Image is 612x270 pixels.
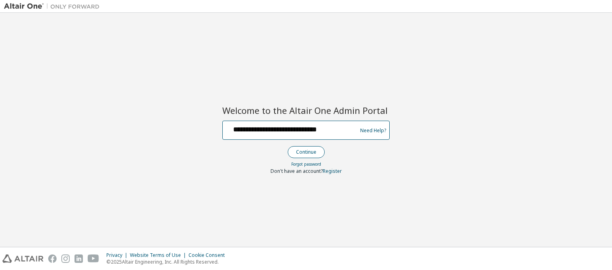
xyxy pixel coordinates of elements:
h2: Welcome to the Altair One Admin Portal [222,105,390,116]
img: instagram.svg [61,254,70,263]
div: Privacy [106,252,130,258]
img: youtube.svg [88,254,99,263]
a: Forgot password [291,161,321,167]
button: Continue [288,146,325,158]
img: linkedin.svg [75,254,83,263]
div: Cookie Consent [188,252,229,258]
a: Need Help? [360,130,386,131]
img: facebook.svg [48,254,57,263]
span: Don't have an account? [271,168,323,174]
div: Website Terms of Use [130,252,188,258]
img: altair_logo.svg [2,254,43,263]
img: Altair One [4,2,104,10]
a: Register [323,168,342,174]
p: © 2025 Altair Engineering, Inc. All Rights Reserved. [106,258,229,265]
